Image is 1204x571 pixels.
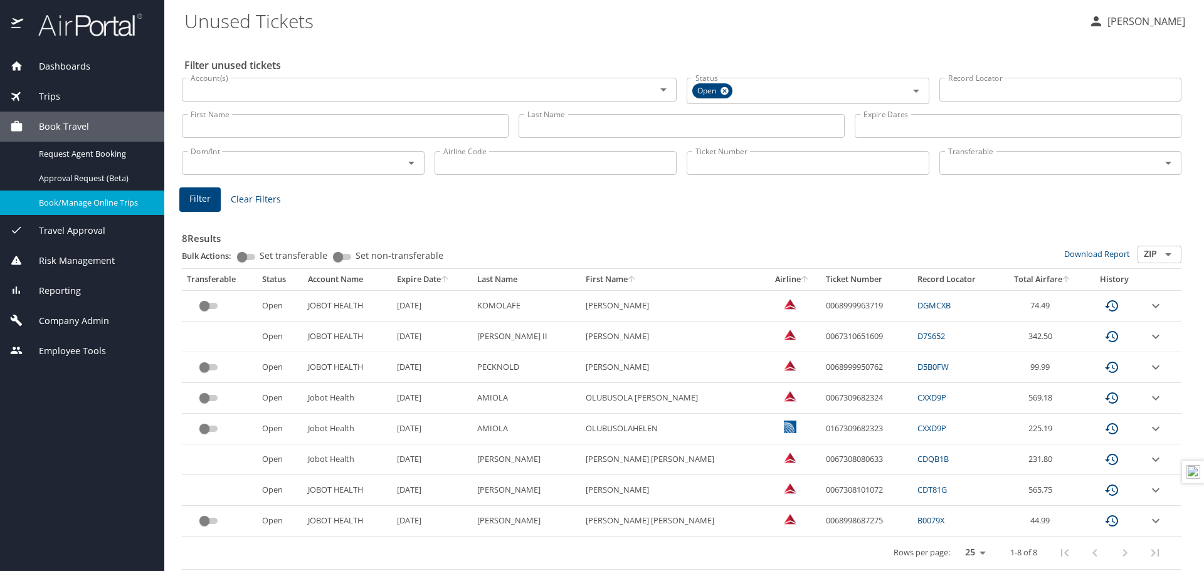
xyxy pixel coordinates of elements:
[392,383,472,414] td: [DATE]
[1000,414,1085,444] td: 225.19
[692,85,724,98] span: Open
[257,444,303,475] td: Open
[392,414,472,444] td: [DATE]
[801,276,810,284] button: sort
[257,475,303,506] td: Open
[1000,506,1085,537] td: 44.99
[917,515,944,526] a: B0079X
[472,475,581,506] td: [PERSON_NAME]
[303,506,393,537] td: JOBOT HEALTH
[392,475,472,506] td: [DATE]
[257,290,303,321] td: Open
[1000,475,1085,506] td: 565.75
[472,269,581,290] th: Last Name
[764,269,821,290] th: Airline
[1148,483,1163,498] button: expand row
[917,484,947,495] a: CDT81G
[23,60,90,73] span: Dashboards
[784,359,796,372] img: Delta Airlines
[303,352,393,383] td: JOBOT HEALTH
[260,251,327,260] span: Set transferable
[1000,269,1085,290] th: Total Airfare
[257,352,303,383] td: Open
[917,300,951,311] a: DGMCXB
[392,352,472,383] td: [DATE]
[1000,322,1085,352] td: 342.50
[403,154,420,172] button: Open
[1148,390,1163,406] button: expand row
[24,13,142,37] img: airportal-logo.png
[472,352,581,383] td: PECKNOLD
[11,13,24,37] img: icon-airportal.png
[581,444,764,475] td: [PERSON_NAME] [PERSON_NAME]
[917,330,945,342] a: D7S652
[1148,360,1163,375] button: expand row
[472,506,581,537] td: [PERSON_NAME]
[392,444,472,475] td: [DATE]
[821,414,913,444] td: 0167309682323
[1148,452,1163,467] button: expand row
[917,392,946,403] a: CXXD9P
[182,250,241,261] p: Bulk Actions:
[628,276,636,284] button: sort
[23,224,105,238] span: Travel Approval
[1000,383,1085,414] td: 569.18
[821,444,913,475] td: 0067308080633
[303,475,393,506] td: JOBOT HEALTH
[303,444,393,475] td: Jobot Health
[821,290,913,321] td: 0068999963719
[257,414,303,444] td: Open
[955,543,990,562] select: rows per page
[23,120,89,134] span: Book Travel
[257,506,303,537] td: Open
[23,344,106,358] span: Employee Tools
[472,322,581,352] td: [PERSON_NAME] II
[39,148,149,160] span: Request Agent Booking
[303,414,393,444] td: Jobot Health
[784,390,796,402] img: Delta Airlines
[1000,290,1085,321] td: 74.49
[189,191,211,207] span: Filter
[821,269,913,290] th: Ticket Number
[472,414,581,444] td: AMIOLA
[821,352,913,383] td: 0068999950762
[581,269,764,290] th: First Name
[821,475,913,506] td: 0067308101072
[821,506,913,537] td: 0068998687275
[784,298,796,310] img: Delta Airlines
[581,352,764,383] td: [PERSON_NAME]
[894,548,950,557] p: Rows per page:
[1010,548,1037,557] p: 1-8 of 8
[917,361,949,372] a: D5B0FW
[257,383,303,414] td: Open
[581,475,764,506] td: [PERSON_NAME]
[39,197,149,209] span: Book/Manage Online Trips
[581,506,764,537] td: [PERSON_NAME] [PERSON_NAME]
[392,269,472,290] th: Expire Date
[1085,269,1143,290] th: History
[821,322,913,352] td: 0067310651609
[784,482,796,495] img: Delta Airlines
[441,276,450,284] button: sort
[392,506,472,537] td: [DATE]
[39,172,149,184] span: Approval Request (Beta)
[784,421,796,433] img: United Airlines
[257,269,303,290] th: Status
[784,451,796,464] img: Delta Airlines
[226,188,286,211] button: Clear Filters
[23,90,60,103] span: Trips
[303,383,393,414] td: Jobot Health
[182,269,1181,570] table: custom pagination table
[907,82,925,100] button: Open
[1159,246,1177,263] button: Open
[1062,276,1071,284] button: sort
[303,269,393,290] th: Account Name
[821,383,913,414] td: 0067309682324
[581,290,764,321] td: [PERSON_NAME]
[1064,248,1130,259] a: Download Report
[392,322,472,352] td: [DATE]
[581,414,764,444] td: OLUBUSOLAHELEN
[581,322,764,352] td: [PERSON_NAME]
[692,83,732,98] div: Open
[184,1,1079,40] h1: Unused Tickets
